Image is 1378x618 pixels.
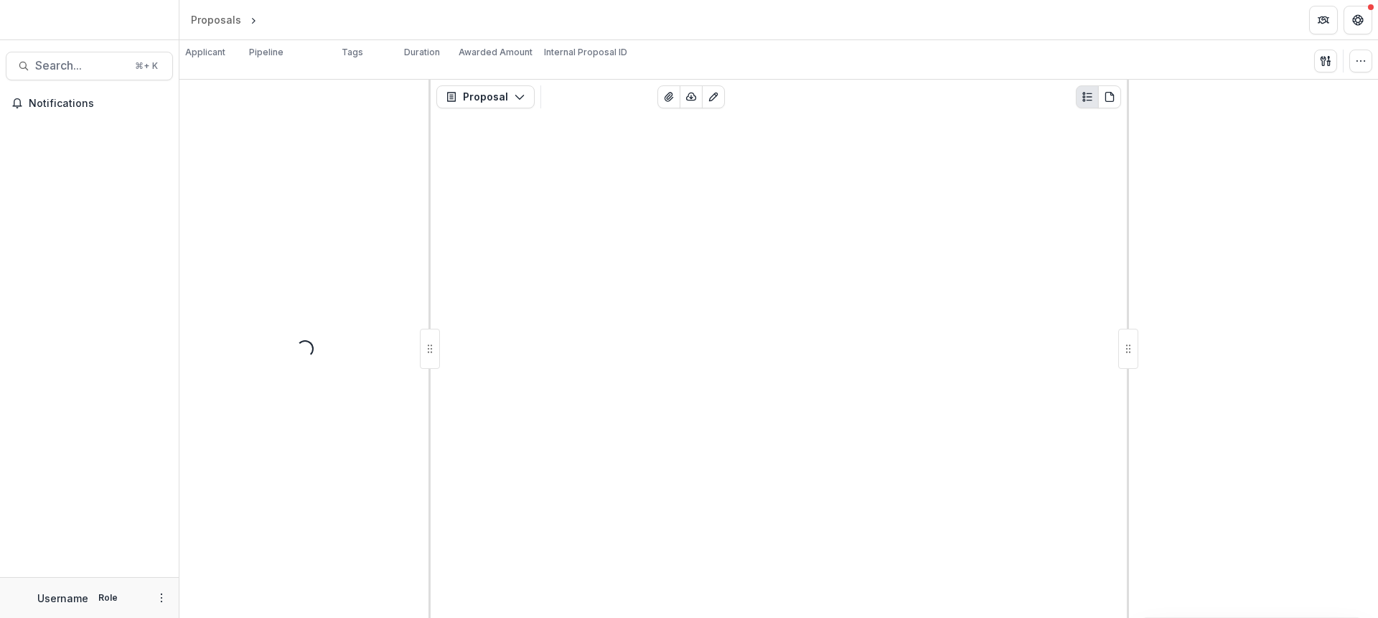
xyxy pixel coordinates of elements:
[185,9,247,30] a: Proposals
[153,589,170,607] button: More
[249,46,283,59] p: Pipeline
[1076,85,1099,108] button: Plaintext view
[404,46,440,59] p: Duration
[657,85,680,108] button: View Attached Files
[702,85,725,108] button: Edit as form
[544,46,627,59] p: Internal Proposal ID
[6,92,173,115] button: Notifications
[37,591,88,606] p: Username
[35,59,126,72] span: Search...
[459,46,533,59] p: Awarded Amount
[185,46,225,59] p: Applicant
[29,98,167,110] span: Notifications
[1344,6,1372,34] button: Get Help
[1309,6,1338,34] button: Partners
[94,591,122,604] p: Role
[191,12,241,27] div: Proposals
[342,46,363,59] p: Tags
[6,52,173,80] button: Search...
[185,9,321,30] nav: breadcrumb
[132,58,161,74] div: ⌘ + K
[1098,85,1121,108] button: PDF view
[436,85,535,108] button: Proposal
